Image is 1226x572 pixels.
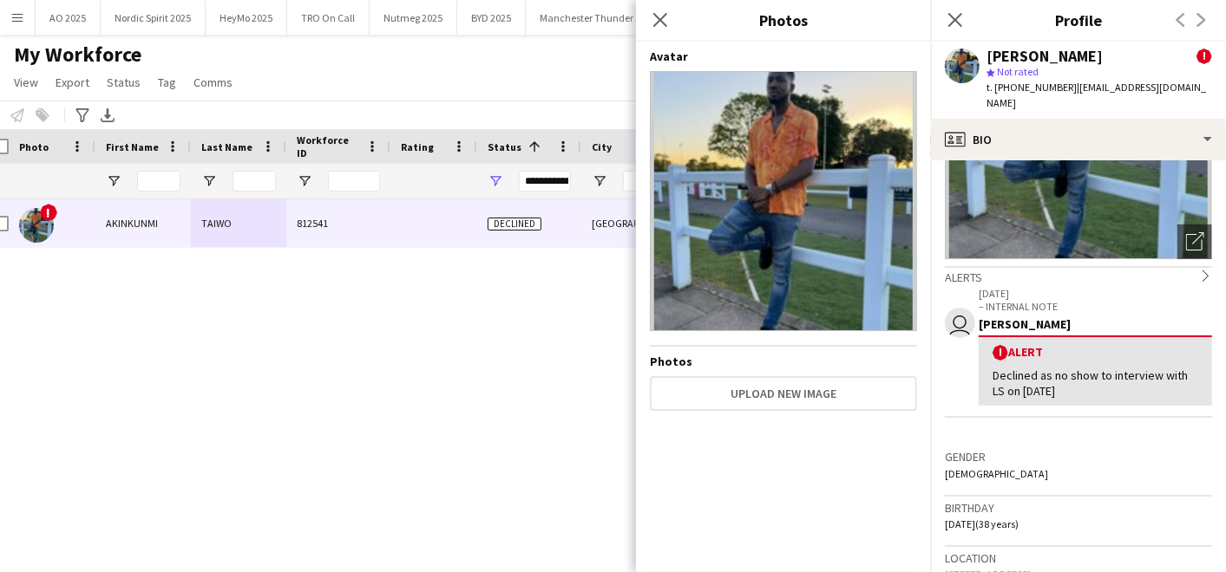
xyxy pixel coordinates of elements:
input: City Filter Input [623,171,675,192]
button: HeyMo 2025 [206,1,287,35]
button: Nordic Spirit 2025 [101,1,206,35]
span: First Name [106,140,159,153]
h3: Birthday [945,500,1212,516]
div: Alerts [945,266,1212,285]
app-action-btn: Export XLSX [97,105,118,126]
span: Comms [193,75,233,90]
span: Status [107,75,141,90]
p: [DATE] [979,287,1212,300]
div: [PERSON_NAME] [979,316,1212,332]
span: Not rated [997,65,1039,78]
app-action-btn: Advanced filters [72,105,93,126]
span: Export [56,75,89,90]
a: Status [100,71,148,94]
span: [DEMOGRAPHIC_DATA] [945,467,1048,480]
span: Status [488,140,521,153]
button: Upload new image [650,376,917,411]
h3: Photos [636,9,931,31]
div: Open photos pop-in [1177,224,1212,259]
button: TRO On Call [287,1,370,35]
div: Declined as no show to interview with LS on [DATE] [993,367,1198,399]
button: Open Filter Menu [488,173,503,189]
span: Declined [488,218,541,231]
span: Last Name [201,140,252,153]
h3: Profile [931,9,1226,31]
span: City [592,140,612,153]
span: ! [993,345,1008,361]
span: Tag [158,75,176,90]
span: [DATE] (38 years) [945,517,1019,530]
button: BYD 2025 [457,1,526,35]
a: Tag [151,71,183,94]
input: Last Name Filter Input [233,171,276,192]
input: Workforce ID Filter Input [328,171,380,192]
a: Export [49,71,96,94]
h3: Gender [945,449,1212,465]
input: First Name Filter Input [137,171,180,192]
span: Workforce ID [297,133,359,159]
button: Open Filter Menu [592,173,607,189]
h3: Location [945,550,1212,566]
span: | [EMAIL_ADDRESS][DOMAIN_NAME] [987,81,1206,109]
div: [PERSON_NAME] [987,49,1103,64]
span: ! [1196,49,1212,64]
div: Bio [931,119,1226,160]
button: Manchester Thunder 2025 [526,1,671,35]
div: 812541 [286,199,390,247]
img: Crew avatar [650,71,917,331]
div: [GEOGRAPHIC_DATA] [581,199,685,247]
span: View [14,75,38,90]
button: Nutmeg 2025 [370,1,457,35]
span: Photo [19,140,49,153]
span: Rating [401,140,434,153]
span: ! [40,204,57,221]
div: AKINKUNMI [95,199,191,247]
button: Open Filter Menu [201,173,217,189]
button: Open Filter Menu [297,173,312,189]
div: Alert [993,344,1198,361]
button: AO 2025 [36,1,101,35]
h4: Avatar [650,49,917,64]
span: My Workforce [14,42,141,68]
button: Open Filter Menu [106,173,121,189]
a: View [7,71,45,94]
h4: Photos [650,354,917,369]
p: – INTERNAL NOTE [979,300,1212,313]
img: AKINKUNMI TAIWO [19,208,54,243]
a: Comms [187,71,239,94]
span: t. [PHONE_NUMBER] [987,81,1077,94]
div: TAIWO [191,199,286,247]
